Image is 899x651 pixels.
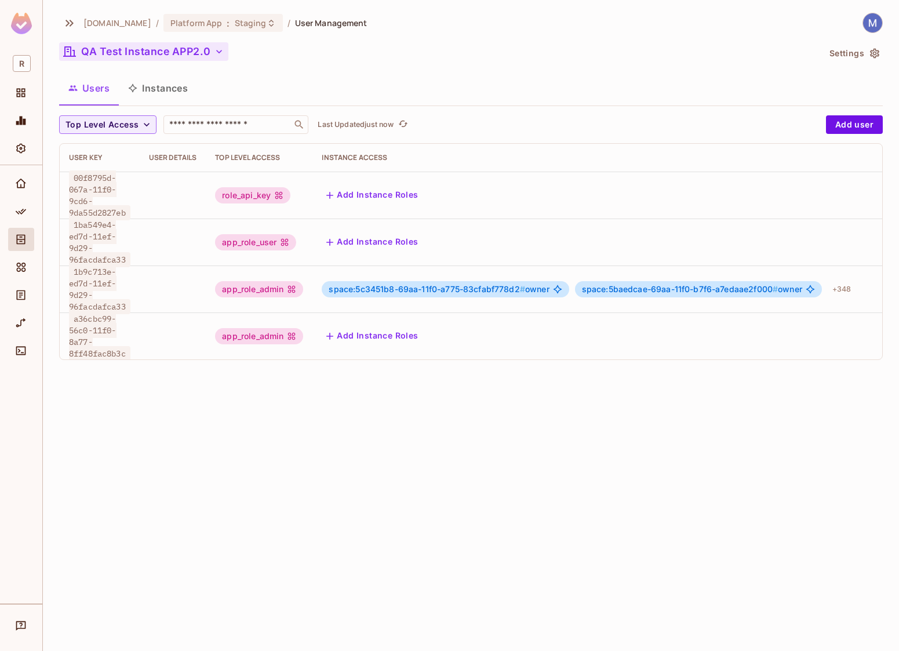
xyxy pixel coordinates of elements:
[8,50,34,77] div: Workspace: redica.com
[59,74,119,103] button: Users
[825,44,883,63] button: Settings
[69,153,130,162] div: User Key
[59,42,228,61] button: QA Test Instance APP2.0
[8,228,34,251] div: Directory
[582,285,802,294] span: owner
[322,153,856,162] div: Instance Access
[13,55,31,72] span: R
[8,256,34,279] div: Elements
[226,19,230,28] span: :
[863,13,882,32] img: Mark Smerchek
[329,285,549,294] span: owner
[520,284,525,294] span: #
[11,13,32,34] img: SReyMgAAAABJRU5ErkJggg==
[8,283,34,307] div: Audit Log
[329,284,525,294] span: space:5c3451b8-69aa-11f0-a775-83cfabf778d2
[8,311,34,334] div: URL Mapping
[773,284,778,294] span: #
[8,614,34,637] div: Help & Updates
[215,281,303,297] div: app_role_admin
[149,153,197,162] div: User Details
[826,115,883,134] button: Add user
[8,109,34,132] div: Monitoring
[322,233,423,252] button: Add Instance Roles
[235,17,267,28] span: Staging
[8,172,34,195] div: Home
[398,119,408,130] span: refresh
[295,17,367,28] span: User Management
[396,118,410,132] button: refresh
[59,115,156,134] button: Top Level Access
[828,280,856,299] div: + 348
[69,217,130,267] span: 1ba549e4-ed7d-11ef-9d29-96facdafca33
[318,120,394,129] p: Last Updated just now
[69,264,130,314] span: 1b9c713e-ed7d-11ef-9d29-96facdafca33
[69,311,130,361] span: a36cbc99-56c0-11f0-8a77-8ff48fac8b3c
[8,81,34,104] div: Projects
[582,284,778,294] span: space:5baedcae-69aa-11f0-b7f6-a7edaae2f000
[8,339,34,362] div: Connect
[322,186,423,205] button: Add Instance Roles
[119,74,197,103] button: Instances
[8,137,34,160] div: Settings
[8,200,34,223] div: Policy
[322,327,423,345] button: Add Instance Roles
[215,153,303,162] div: Top Level Access
[215,328,303,344] div: app_role_admin
[65,118,139,132] span: Top Level Access
[215,187,290,203] div: role_api_key
[69,170,130,220] span: 00f8795d-067a-11f0-9cd6-9da55d2827eb
[287,17,290,28] li: /
[156,17,159,28] li: /
[394,118,410,132] span: Click to refresh data
[215,234,296,250] div: app_role_user
[170,17,223,28] span: Platform App
[83,17,151,28] span: the active workspace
